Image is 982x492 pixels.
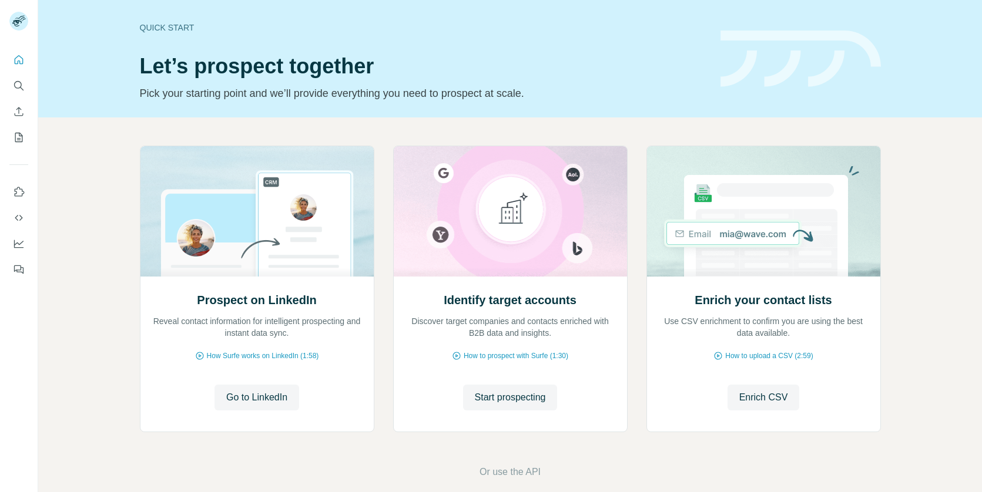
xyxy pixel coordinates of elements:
[226,390,287,405] span: Go to LinkedIn
[140,55,706,78] h1: Let’s prospect together
[695,292,832,308] h2: Enrich your contact lists
[197,292,316,308] h2: Prospect on LinkedIn
[480,465,541,479] button: Or use the API
[646,146,881,277] img: Enrich your contact lists
[464,351,568,361] span: How to prospect with Surfe (1:30)
[9,75,28,96] button: Search
[720,31,881,87] img: banner
[725,351,813,361] span: How to upload a CSV (2:59)
[140,146,374,277] img: Prospect on LinkedIn
[405,315,615,339] p: Discover target companies and contacts enriched with B2B data and insights.
[215,385,299,410] button: Go to LinkedIn
[140,22,706,33] div: Quick start
[463,385,558,410] button: Start prospecting
[152,315,362,339] p: Reveal contact information for intelligent prospecting and instant data sync.
[9,127,28,148] button: My lists
[9,181,28,203] button: Use Surfe on LinkedIn
[9,233,28,254] button: Dashboard
[739,390,788,405] span: Enrich CSV
[659,315,869,339] p: Use CSV enrichment to confirm you are using the best data available.
[207,351,319,361] span: How Surfe works on LinkedIn (1:58)
[140,85,706,102] p: Pick your starting point and we’ll provide everything you need to prospect at scale.
[9,207,28,228] button: Use Surfe API
[9,101,28,122] button: Enrich CSV
[728,385,800,410] button: Enrich CSV
[9,49,28,70] button: Quick start
[444,292,577,308] h2: Identify target accounts
[393,146,628,277] img: Identify target accounts
[9,259,28,280] button: Feedback
[475,390,546,405] span: Start prospecting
